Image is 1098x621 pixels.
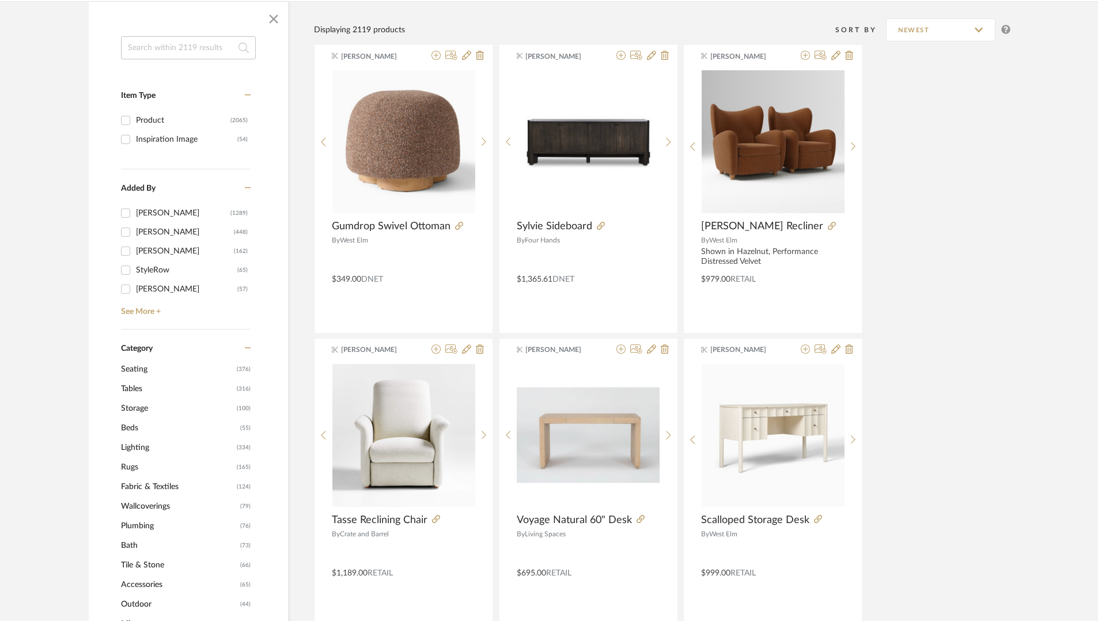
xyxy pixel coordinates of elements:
[121,457,234,477] span: Rugs
[340,237,368,244] span: West Elm
[517,275,552,283] span: $1,365.61
[121,516,237,536] span: Plumbing
[121,555,237,575] span: Tile & Stone
[368,569,393,577] span: Retail
[237,478,251,496] span: (124)
[136,130,237,149] div: Inspiration Image
[262,7,285,31] button: Close
[240,419,251,437] span: (55)
[341,344,414,355] span: [PERSON_NAME]
[240,517,251,535] span: (76)
[332,237,340,244] span: By
[730,275,756,283] span: Retail
[234,223,248,241] div: (448)
[240,536,251,555] span: (73)
[332,514,427,527] span: Tasse Reclining Chair
[332,364,475,507] img: Tasse Reclining Chair
[702,70,845,214] div: 0
[240,556,251,574] span: (66)
[341,51,414,62] span: [PERSON_NAME]
[517,220,592,233] span: Sylvie Sideboard
[237,438,251,457] span: (334)
[340,531,389,537] span: Crate and Barrel
[701,220,823,233] span: [PERSON_NAME] Recliner
[136,242,234,260] div: [PERSON_NAME]
[121,418,237,438] span: Beds
[234,242,248,260] div: (162)
[237,280,248,298] div: (57)
[525,51,598,62] span: [PERSON_NAME]
[835,24,886,36] div: Sort By
[237,380,251,398] span: (316)
[517,569,546,577] span: $695.00
[361,275,383,283] span: DNET
[121,379,234,399] span: Tables
[136,280,237,298] div: [PERSON_NAME]
[701,237,709,244] span: By
[230,111,248,130] div: (2065)
[121,184,156,192] span: Added By
[709,531,737,537] span: West Elm
[240,575,251,594] span: (65)
[517,514,632,527] span: Voyage Natural 60" Desk
[314,24,405,36] div: Displaying 2119 products
[237,360,251,378] span: (376)
[332,569,368,577] span: $1,189.00
[702,70,845,213] img: Jodie Wing Recliner
[240,497,251,516] span: (79)
[332,531,340,537] span: By
[237,261,248,279] div: (65)
[237,399,251,418] span: (100)
[136,223,234,241] div: [PERSON_NAME]
[121,344,153,354] span: Category
[701,531,709,537] span: By
[525,237,560,244] span: Four Hands
[332,70,475,213] img: Gumdrop Swivel Ottoman
[121,359,234,379] span: Seating
[121,438,234,457] span: Lighting
[702,364,845,507] img: Scalloped Storage Desk
[332,220,450,233] span: Gumdrop Swivel Ottoman
[525,344,598,355] span: [PERSON_NAME]
[701,569,730,577] span: $999.00
[121,536,237,555] span: Bath
[710,344,783,355] span: [PERSON_NAME]
[118,298,251,317] a: See More +
[121,477,234,497] span: Fabric & Textiles
[710,51,783,62] span: [PERSON_NAME]
[701,247,845,267] div: Shown in Hazelnut, Performance Distressed Velvet
[121,575,237,595] span: Accessories
[332,275,361,283] span: $349.00
[121,399,234,418] span: Storage
[517,387,660,484] img: Voyage Natural 60" Desk
[230,204,248,222] div: (1289)
[240,595,251,614] span: (44)
[701,275,730,283] span: $979.00
[517,237,525,244] span: By
[517,70,660,213] img: Sylvie Sideboard
[702,363,845,508] div: 0
[237,458,251,476] span: (165)
[136,261,237,279] div: StyleRow
[121,497,237,516] span: Wallcoverings
[552,275,574,283] span: DNET
[701,514,809,527] span: Scalloped Storage Desk
[121,36,256,59] input: Search within 2119 results
[709,237,737,244] span: West Elm
[121,92,156,100] span: Item Type
[517,531,525,537] span: By
[237,130,248,149] div: (54)
[136,111,230,130] div: Product
[525,531,566,537] span: Living Spaces
[730,569,756,577] span: Retail
[136,204,230,222] div: [PERSON_NAME]
[546,569,571,577] span: Retail
[121,595,237,614] span: Outdoor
